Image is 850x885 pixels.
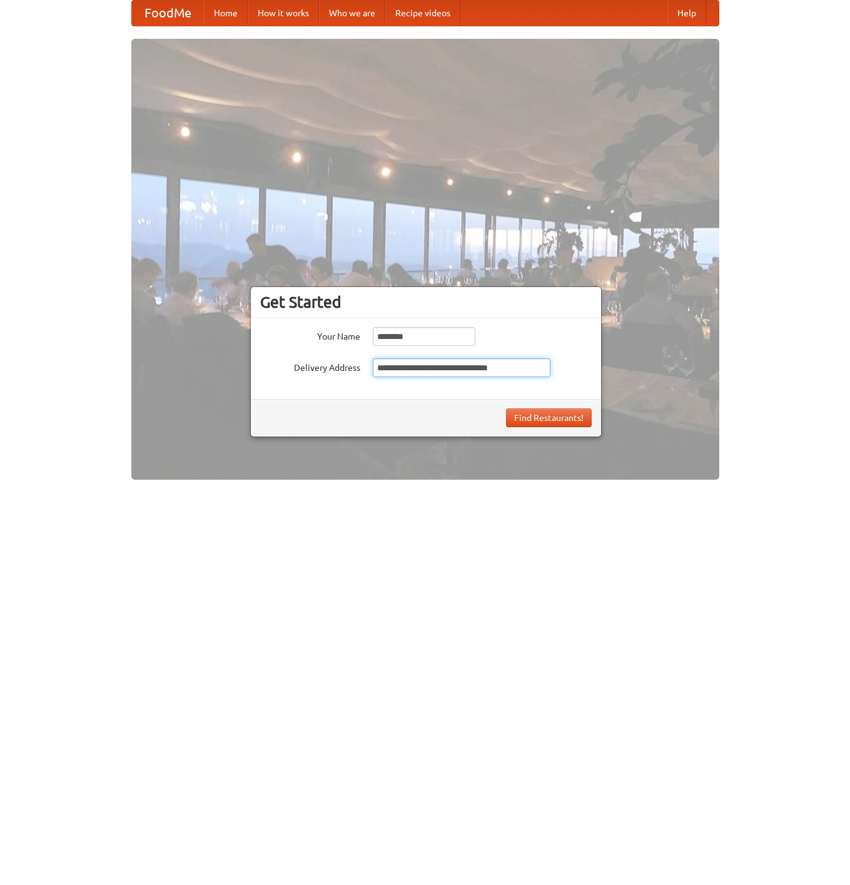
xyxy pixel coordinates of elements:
a: How it works [248,1,319,26]
button: Find Restaurants! [506,408,592,427]
a: Recipe videos [385,1,460,26]
a: Who we are [319,1,385,26]
a: Home [204,1,248,26]
label: Delivery Address [260,358,360,374]
h3: Get Started [260,293,592,311]
label: Your Name [260,327,360,343]
a: Help [667,1,706,26]
a: FoodMe [132,1,204,26]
